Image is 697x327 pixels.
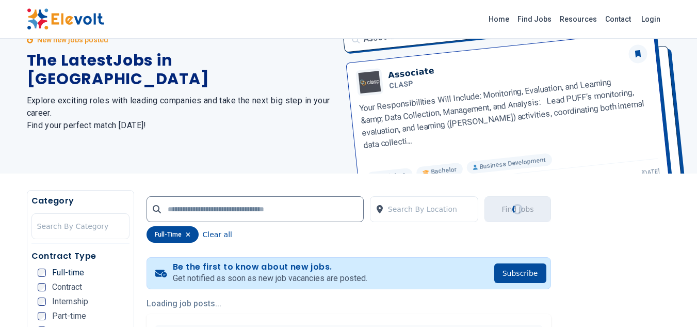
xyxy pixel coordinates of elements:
span: Full-time [52,269,84,277]
button: Subscribe [494,263,546,283]
a: Contact [601,11,635,27]
h1: The Latest Jobs in [GEOGRAPHIC_DATA] [27,51,336,88]
h5: Contract Type [31,250,129,262]
a: Login [635,9,667,29]
a: Find Jobs [513,11,556,27]
input: Full-time [38,269,46,277]
iframe: Chat Widget [645,277,697,327]
button: Clear all [203,226,232,243]
span: Internship [52,298,88,306]
p: Loading job posts... [147,298,551,310]
span: Part-time [52,312,86,320]
input: Contract [38,283,46,291]
h4: Be the first to know about new jobs. [173,262,367,272]
a: Home [484,11,513,27]
input: Internship [38,298,46,306]
p: New new jobs posted [37,35,108,45]
div: full-time [147,226,199,243]
h5: Category [31,195,129,207]
img: Elevolt [27,8,104,30]
p: Get notified as soon as new job vacancies are posted. [173,272,367,285]
h2: Explore exciting roles with leading companies and take the next big step in your career. Find you... [27,95,336,132]
input: Part-time [38,312,46,320]
span: Contract [52,283,82,291]
a: Resources [556,11,601,27]
div: Loading... [510,202,525,216]
button: Find JobsLoading... [484,196,550,222]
